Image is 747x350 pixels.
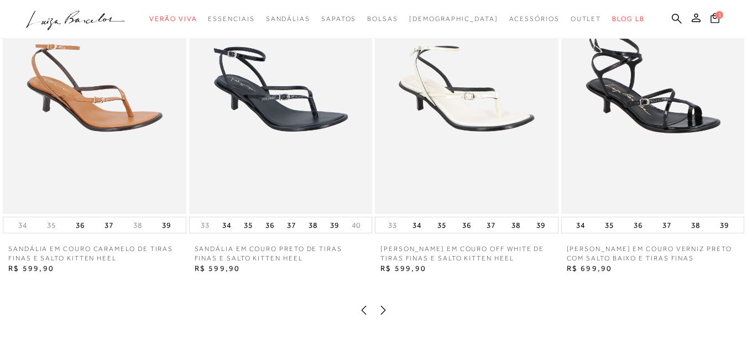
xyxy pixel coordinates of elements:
[561,244,745,263] a: [PERSON_NAME] EM COURO VERNIZ PRETO COM SALTO BAIXO E TIRAS FINAS
[409,15,498,23] span: [DEMOGRAPHIC_DATA]
[573,217,588,233] button: 34
[571,15,602,23] span: Outlet
[130,220,145,231] button: 38
[305,217,321,233] button: 38
[508,217,524,233] button: 38
[149,9,197,29] a: noSubCategoriesText
[630,217,646,233] button: 36
[659,217,675,233] button: 37
[197,220,213,231] button: 33
[380,264,426,273] span: R$ 599,90
[688,217,703,233] button: 38
[262,217,278,233] button: 36
[567,264,613,273] span: R$ 699,90
[208,9,254,29] a: noSubCategoriesText
[434,217,450,233] button: 35
[3,244,186,263] a: SANDÁLIA EM COURO CARAMELO DE TIRAS FINAS E SALTO KITTEN HEEL
[348,220,364,231] button: 40
[375,244,558,263] a: [PERSON_NAME] EM COURO OFF WHITE DE TIRAS FINAS E SALTO KITTEN HEEL
[284,217,299,233] button: 37
[367,9,398,29] a: noSubCategoriesText
[266,9,310,29] a: noSubCategoriesText
[266,15,310,23] span: Sandálias
[715,11,723,19] span: 1
[219,217,234,233] button: 34
[707,12,723,27] button: 1
[717,217,732,233] button: 39
[459,217,474,233] button: 36
[602,217,617,233] button: 35
[8,264,54,273] span: R$ 599,90
[483,217,499,233] button: 37
[72,217,88,233] button: 36
[612,15,644,23] span: BLOG LB
[195,264,241,273] span: R$ 599,90
[44,220,59,231] button: 35
[321,15,356,23] span: Sapatos
[208,15,254,23] span: Essenciais
[189,244,373,263] a: SANDÁLIA EM COURO PRETO DE TIRAS FINAS E SALTO KITTEN HEEL
[509,15,560,23] span: Acessórios
[101,217,117,233] button: 37
[571,9,602,29] a: noSubCategoriesText
[409,9,498,29] a: noSubCategoriesText
[149,15,197,23] span: Verão Viva
[367,15,398,23] span: Bolsas
[409,217,425,233] button: 34
[612,9,644,29] a: BLOG LB
[327,217,342,233] button: 39
[385,220,400,231] button: 33
[159,217,174,233] button: 39
[321,9,356,29] a: noSubCategoriesText
[509,9,560,29] a: noSubCategoriesText
[533,217,549,233] button: 39
[241,217,256,233] button: 35
[15,220,30,231] button: 34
